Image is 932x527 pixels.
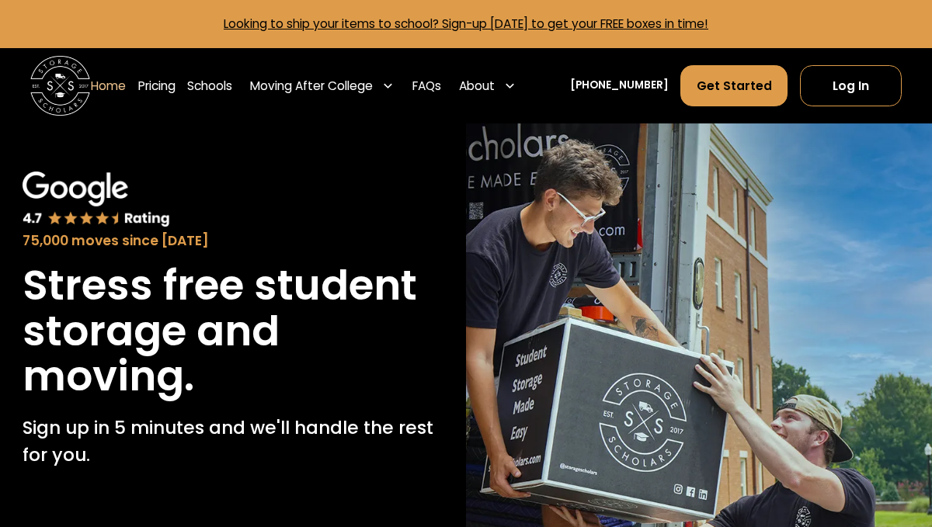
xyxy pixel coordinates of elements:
[459,77,495,95] div: About
[138,64,176,106] a: Pricing
[250,77,373,95] div: Moving After College
[800,65,902,106] a: Log In
[453,64,522,106] div: About
[570,78,669,93] a: [PHONE_NUMBER]
[23,231,444,251] div: 75,000 moves since [DATE]
[30,56,91,116] img: Storage Scholars main logo
[224,16,708,32] a: Looking to ship your items to school? Sign-up [DATE] to get your FREE boxes in time!
[412,64,441,106] a: FAQs
[680,65,788,106] a: Get Started
[245,64,401,106] div: Moving After College
[91,64,126,106] a: Home
[23,263,444,400] h1: Stress free student storage and moving.
[23,414,444,469] p: Sign up in 5 minutes and we'll handle the rest for you.
[187,64,232,106] a: Schools
[23,172,170,228] img: Google 4.7 star rating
